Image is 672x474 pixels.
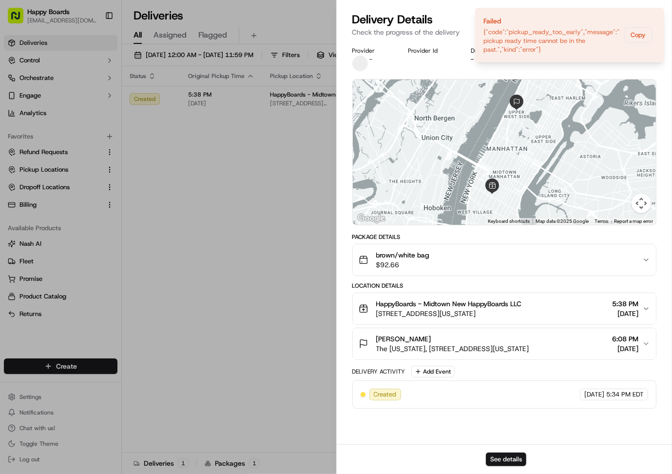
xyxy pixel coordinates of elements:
span: [DATE] [136,178,156,185]
span: - [370,56,373,63]
button: Add Event [411,366,455,377]
span: Created [374,390,397,399]
span: [STREET_ADDRESS][US_STATE] [376,309,522,318]
span: [DATE] [584,390,604,399]
span: 5:38 PM [612,299,638,309]
div: 💻 [82,219,90,227]
span: $92.66 [376,260,430,270]
div: Package Details [352,233,657,241]
div: Dropoff ETA [471,47,520,55]
span: Delivery Details [352,12,433,27]
span: • [131,178,134,185]
div: Provider Id [408,47,455,55]
button: Map camera controls [632,194,651,213]
span: Knowledge Base [19,218,75,228]
div: Price [535,47,567,55]
div: Delivery Activity [352,368,405,375]
a: Open this area in Google Maps (opens a new window) [355,212,387,225]
button: Start new chat [166,96,177,108]
p: Welcome 👋 [10,39,177,55]
span: Map data ©2025 Google [536,218,589,224]
div: Distance [582,47,624,55]
div: Start new chat [44,93,160,103]
span: 5:34 PM EDT [606,390,644,399]
span: The [US_STATE], [STREET_ADDRESS][US_STATE] [376,344,529,354]
button: HappyBoards - Midtown New HappyBoards LLC[STREET_ADDRESS][US_STATE]5:38 PM[DATE] [353,293,656,324]
span: brown/white bag [376,250,430,260]
span: [DATE] [38,151,58,159]
img: 1755196953914-cd9d9cba-b7f7-46ee-b6f5-75ff69acacf5 [20,93,38,111]
span: 6:08 PM [612,334,638,344]
button: brown/white bag$92.66 [353,244,656,276]
input: Got a question? Start typing here... [25,63,175,73]
a: Report a map error [614,218,653,224]
div: We're available if you need us! [44,103,134,111]
button: See all [151,125,177,137]
a: Terms (opens in new tab) [595,218,608,224]
div: - [471,56,520,63]
img: Joana Marie Avellanoza [10,168,25,184]
a: 📗Knowledge Base [6,214,78,232]
div: 📗 [10,219,18,227]
span: [DATE] [612,344,638,354]
span: [DATE] [612,309,638,318]
div: Provider [352,47,393,55]
span: Pylon [97,242,118,249]
span: • [32,151,36,159]
button: [PERSON_NAME]The [US_STATE], [STREET_ADDRESS][US_STATE]6:08 PM[DATE] [353,328,656,359]
div: 4.3 mi [582,56,624,63]
button: See details [486,453,526,466]
span: [PERSON_NAME] [PERSON_NAME] [30,178,129,185]
p: Check the progress of the delivery [352,27,657,37]
span: HappyBoards - Midtown New HappyBoards LLC [376,299,522,309]
img: Nash [10,10,29,29]
img: Google [355,212,387,225]
div: - [535,56,567,63]
a: Powered byPylon [69,241,118,249]
img: 1736555255976-a54dd68f-1ca7-489b-9aae-adbdc363a1c4 [19,178,27,186]
div: Past conversations [10,127,65,135]
img: 1736555255976-a54dd68f-1ca7-489b-9aae-adbdc363a1c4 [10,93,27,111]
button: Keyboard shortcuts [488,218,530,225]
div: Location Details [352,282,657,290]
a: 💻API Documentation [78,214,160,232]
span: API Documentation [92,218,156,228]
span: [PERSON_NAME] [376,334,431,344]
